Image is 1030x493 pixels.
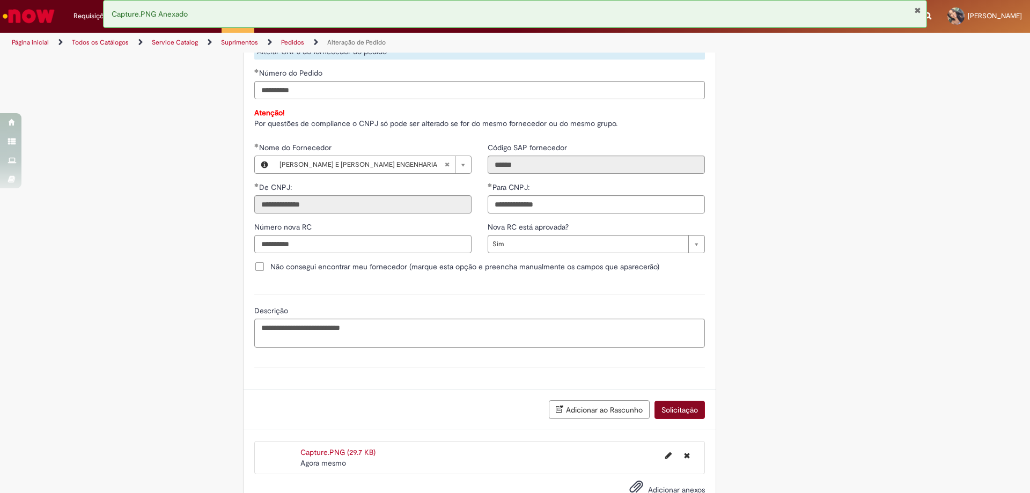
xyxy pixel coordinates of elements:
input: Número do Pedido [254,81,705,99]
span: Somente leitura - De CNPJ: [259,182,294,192]
label: Somente leitura - De CNPJ: [254,182,294,193]
a: Capture.PNG (29.7 KB) [300,447,376,457]
ul: Trilhas de página [8,33,679,53]
span: Nova RC está aprovada? [488,222,571,232]
span: Obrigatório Preenchido [254,183,259,187]
span: Somente leitura - Código SAP fornecedor [488,143,569,152]
strong: Atenção! [254,108,284,117]
button: Fechar Notificação [914,6,921,14]
span: Requisições [73,11,111,21]
span: Obrigatório Preenchido [254,69,259,73]
span: Número do Pedido [259,68,325,78]
span: Obrigatório Preenchido [488,183,492,187]
label: Somente leitura - Código SAP fornecedor [488,142,569,153]
button: Excluir Capture.PNG [678,447,696,464]
span: Capture.PNG Anexado [112,9,188,19]
a: Service Catalog [152,38,198,47]
button: Solicitação [654,401,705,419]
span: Descrição [254,306,290,315]
input: Código SAP fornecedor [488,156,705,174]
button: Editar nome de arquivo Capture.PNG [659,447,678,464]
span: [PERSON_NAME] [968,11,1022,20]
a: [PERSON_NAME] E [PERSON_NAME] ENGENHARIALimpar campo Nome do Fornecedor [274,156,471,173]
span: Agora mesmo [300,458,346,468]
span: Sim [492,236,683,253]
textarea: Descrição [254,319,705,348]
span: Para CNPJ: [492,182,532,192]
button: Nome do Fornecedor, Visualizar este registro MARIO E MATHEUS FERREIRA ENGENHARIA [255,156,274,173]
a: Todos os Catálogos [72,38,129,47]
p: Por questões de compliance o CNPJ só pode ser alterado se for do mesmo fornecedor ou do mesmo grupo. [254,107,705,129]
a: Página inicial [12,38,49,47]
span: Número nova RC [254,222,314,232]
img: ServiceNow [1,5,56,27]
a: Alteração de Pedido [327,38,386,47]
a: Pedidos [281,38,304,47]
button: Adicionar ao Rascunho [549,400,650,419]
span: Obrigatório Preenchido [254,143,259,148]
abbr: Limpar campo Nome do Fornecedor [439,156,455,173]
span: [PERSON_NAME] E [PERSON_NAME] ENGENHARIA [279,156,444,173]
span: Nome do Fornecedor [259,143,334,152]
time: 29/08/2025 10:59:50 [300,458,346,468]
span: Não consegui encontrar meu fornecedor (marque esta opção e preencha manualmente os campos que apa... [270,261,659,272]
input: De CNPJ: [254,195,472,214]
input: Para CNPJ: [488,195,705,214]
a: Suprimentos [221,38,258,47]
input: Número nova RC [254,235,472,253]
